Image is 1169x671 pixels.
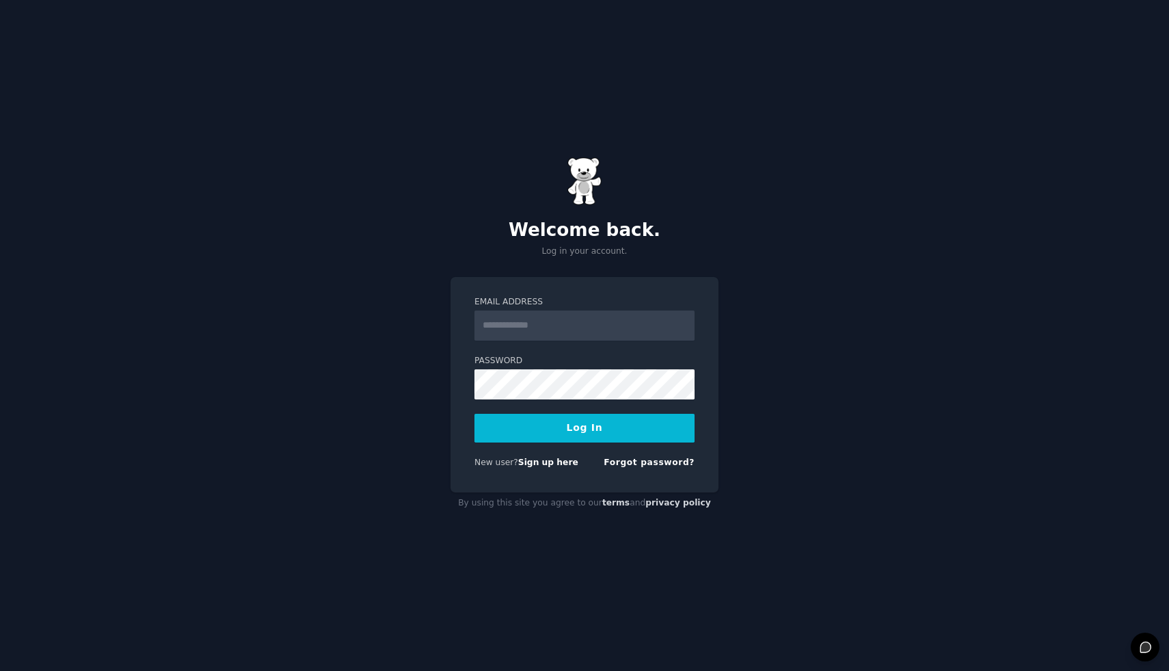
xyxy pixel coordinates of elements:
label: Email Address [474,296,695,308]
label: Password [474,355,695,367]
h2: Welcome back. [451,220,718,241]
span: New user? [474,458,518,467]
a: Sign up here [518,458,578,467]
button: Log In [474,414,695,443]
img: Gummy Bear [567,157,602,205]
a: terms [602,498,630,508]
p: Log in your account. [451,246,718,258]
div: By using this site you agree to our and [451,492,718,514]
a: Forgot password? [604,458,695,467]
a: privacy policy [645,498,711,508]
